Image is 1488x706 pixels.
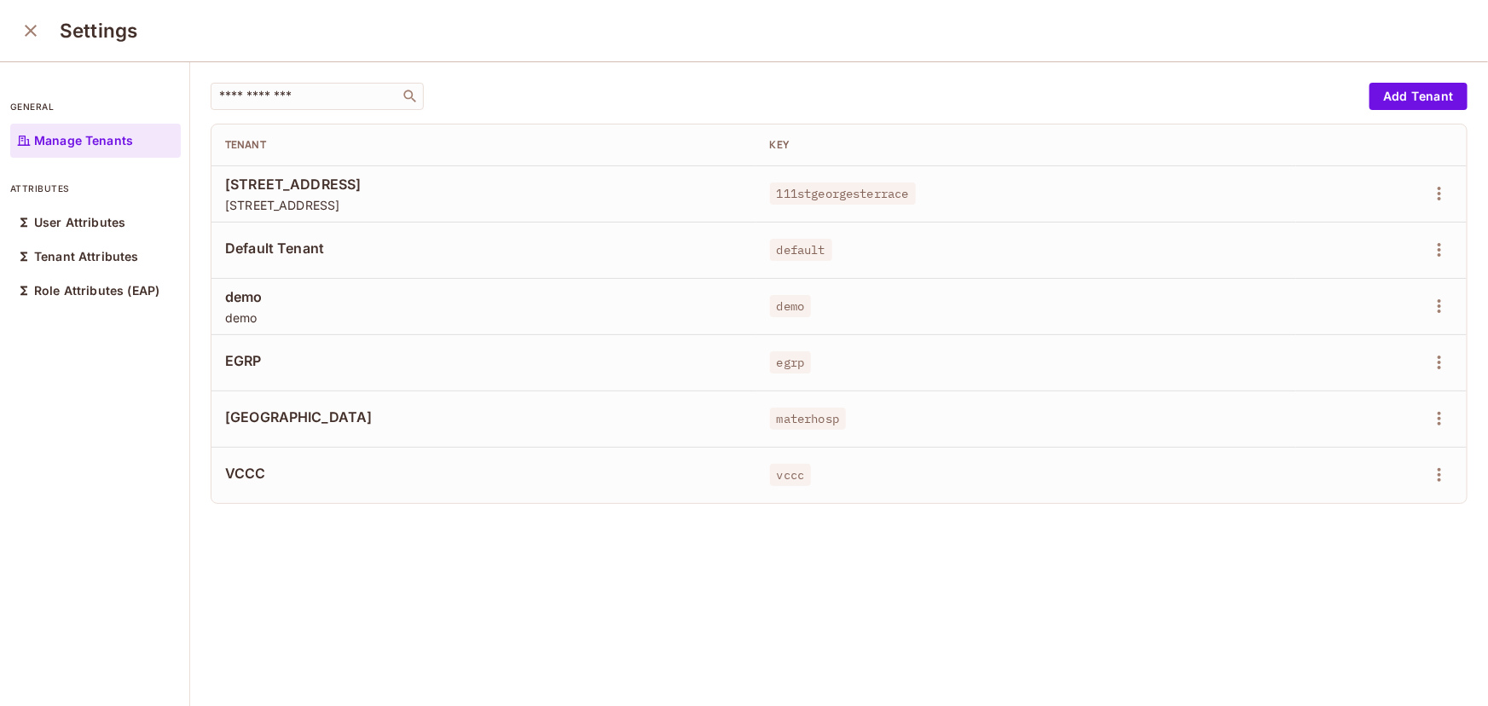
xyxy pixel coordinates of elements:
p: Tenant Attributes [34,250,139,263]
span: vccc [770,464,812,486]
p: Manage Tenants [34,134,133,148]
span: Default Tenant [225,239,743,258]
h3: Settings [60,19,137,43]
span: materhosp [770,408,846,430]
div: Tenant [225,138,743,152]
button: close [14,14,48,48]
button: Add Tenant [1369,83,1468,110]
span: EGRP [225,351,743,370]
p: general [10,100,181,113]
div: Key [770,138,1282,152]
span: egrp [770,351,812,373]
p: User Attributes [34,216,125,229]
span: demo [225,310,743,326]
span: demo [770,295,812,317]
span: 111stgeorgesterrace [770,182,916,205]
span: [STREET_ADDRESS] [225,197,743,213]
p: attributes [10,182,181,195]
p: Role Attributes (EAP) [34,284,159,298]
span: demo [225,287,743,306]
span: [STREET_ADDRESS] [225,175,743,194]
span: VCCC [225,464,743,483]
span: default [770,239,832,261]
span: [GEOGRAPHIC_DATA] [225,408,743,426]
